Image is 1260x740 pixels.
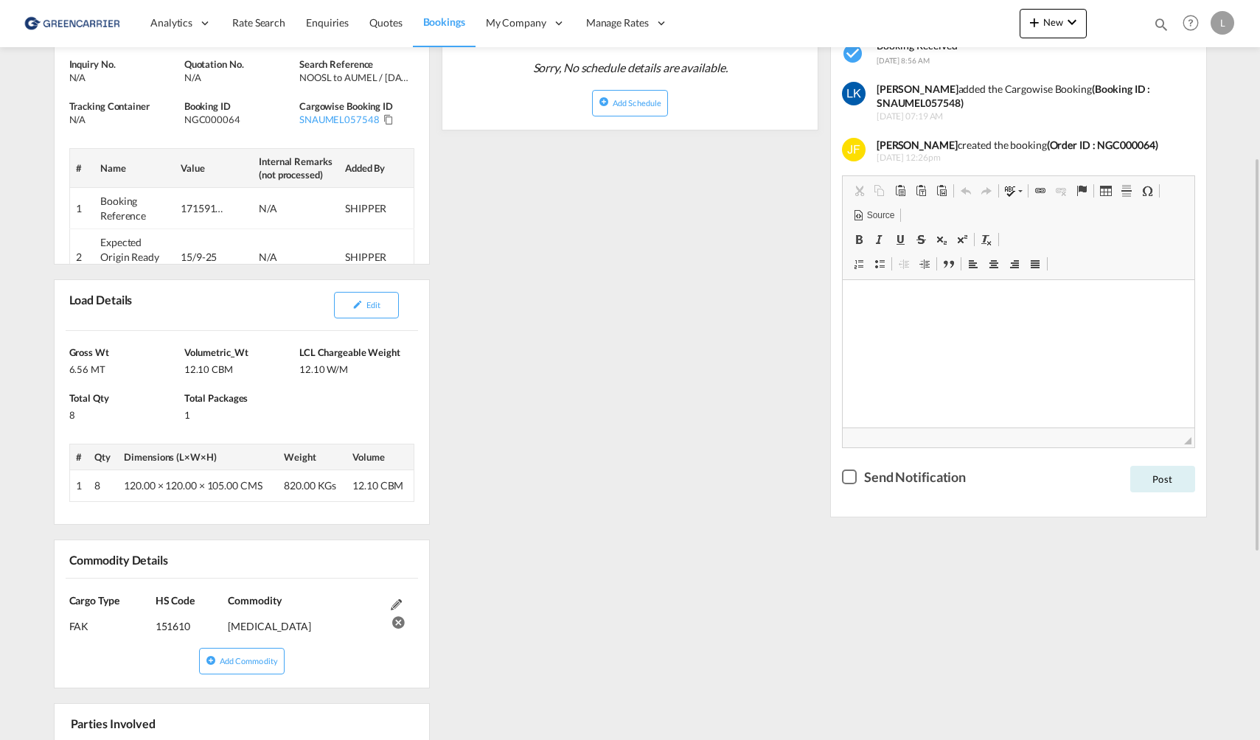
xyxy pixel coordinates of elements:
[1030,181,1051,200] a: Link (Ctrl+K)
[306,16,349,29] span: Enquiries
[963,254,984,273] a: Align Left
[894,254,914,273] a: Decrease Indent
[352,479,403,492] span: 12.10 CBM
[220,656,278,666] span: Add Commodity
[843,280,1194,427] iframe: Editor, editor2
[842,138,866,161] img: AZLXwAAAABJRU5ErkJggg==
[184,113,296,126] div: NGC000064
[1096,181,1116,200] a: Table
[1071,181,1092,200] a: Anchor
[69,444,88,470] th: #
[199,648,285,674] button: icon-plus-circleAdd Commodity
[391,599,402,610] md-icon: Edit
[259,201,303,216] div: N/A
[931,230,952,249] a: Subscript
[869,181,890,200] a: Copy (Ctrl+C)
[931,181,952,200] a: Paste from Word
[849,206,899,225] a: Source
[842,82,866,105] img: 0ocgo4AAAAGSURBVAMAOl6AW4jsYCYAAAAASUVORK5CYII=
[877,138,1184,153] div: created the booking
[299,100,393,112] span: Cargowise Booking ID
[1153,16,1169,32] md-icon: icon-magnify
[984,254,1004,273] a: Center
[352,299,363,310] md-icon: icon-pencil
[22,7,122,40] img: e39c37208afe11efa9cb1d7a6ea7d6f5.png
[69,594,119,607] span: Cargo Type
[592,90,668,116] button: icon-plus-circleAdd Schedule
[334,292,399,318] button: icon-pencilEdit
[842,467,966,486] md-checkbox: Checkbox No Ink
[864,468,966,486] div: Send Notification
[228,594,281,607] span: Commodity
[339,188,414,229] td: SHIPPER
[877,152,1184,164] span: [DATE] 12:26pm
[232,16,285,29] span: Rate Search
[69,229,94,285] td: 2
[175,148,253,187] th: Value
[1051,181,1071,200] a: Unlink
[94,188,175,229] td: Booking Reference
[911,181,931,200] a: Paste as plain text (Ctrl+Shift+V)
[299,113,380,126] div: SNAUMEL057548
[877,56,930,65] span: [DATE] 8:56 AM
[88,444,118,470] th: Qty
[228,608,383,634] div: Fish Oil
[339,148,414,187] th: Added By
[69,392,109,404] span: Total Qty
[877,139,958,151] b: [PERSON_NAME]
[599,97,609,107] md-icon: icon-plus-circle
[184,359,296,376] div: 12.10 CBM
[486,15,546,30] span: My Company
[869,230,890,249] a: Italic (Ctrl+I)
[976,230,997,249] a: Remove Format
[299,58,373,70] span: Search Reference
[369,16,402,29] span: Quotes
[253,148,339,187] th: Internal Remarks (not processed)
[206,655,216,666] md-icon: icon-plus-circle
[181,201,225,216] div: 171591/JFL
[69,405,181,422] div: 8
[69,608,156,634] div: FAK
[1116,181,1137,200] a: Insert Horizontal Line
[278,444,347,470] th: Weight
[69,148,94,187] th: #
[976,181,997,200] a: Redo (Ctrl+Y)
[849,230,869,249] a: Bold (Ctrl+B)
[124,479,262,492] span: 120.00 × 120.00 × 105.00 CMS
[1153,16,1169,38] div: icon-magnify
[69,346,109,358] span: Gross Wt
[939,254,959,273] a: Block Quote
[869,254,890,273] a: Insert/Remove Bulleted List
[527,54,734,82] span: Sorry, No schedule details are available.
[877,82,1184,111] div: added the Cargowise Booking
[94,229,175,285] td: Expected Origin Ready Date
[347,444,414,470] th: Volume
[1020,9,1087,38] button: icon-plus 400-fgNewicon-chevron-down
[181,250,225,265] div: 15/9-25
[299,346,400,358] span: LCL Chargeable Weight
[383,114,394,125] md-icon: Click to Copy
[299,71,411,84] div: NOOSL to AUMEL / 10 Sep 2025
[1063,13,1081,31] md-icon: icon-chevron-down
[184,346,248,358] span: Volumetric_Wt
[69,188,94,229] td: 1
[849,254,869,273] a: Insert/Remove Numbered List
[890,230,911,249] a: Underline (Ctrl+U)
[613,98,661,108] span: Add Schedule
[911,230,931,249] a: Strikethrough
[1130,466,1195,492] button: Post
[69,58,116,70] span: Inquiry No.
[849,181,869,200] a: Cut (Ctrl+X)
[877,83,958,95] strong: [PERSON_NAME]
[1025,254,1045,273] a: Justify
[952,230,972,249] a: Superscript
[184,392,248,404] span: Total Packages
[67,710,239,736] div: Parties Involved
[423,15,465,28] span: Bookings
[914,254,935,273] a: Increase Indent
[1026,16,1081,28] span: New
[284,479,336,492] span: 820.00 KGs
[1184,437,1191,444] span: Resize
[184,100,231,112] span: Booking ID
